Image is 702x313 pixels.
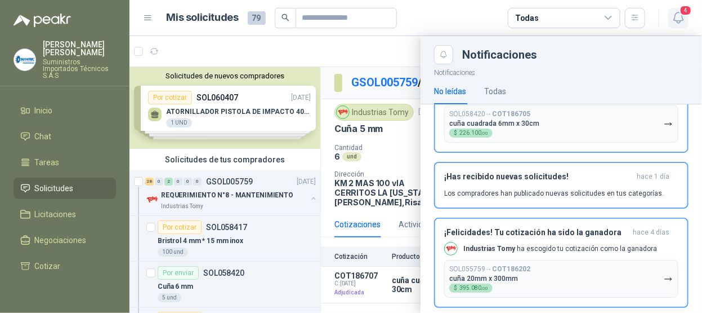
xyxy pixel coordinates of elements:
a: Cotizar [14,255,116,277]
button: Close [434,45,453,64]
img: Company Logo [14,49,35,70]
span: Cotizar [35,260,61,272]
img: Logo peakr [14,14,71,27]
button: ¡Felicidades! Tu cotización ha sido la ganadorahace 4 días Company LogoIndustrias Tomy ha escogid... [434,218,688,308]
span: 79 [248,11,266,25]
p: [PERSON_NAME] [PERSON_NAME] [43,41,116,56]
p: ha escogido tu cotización como la ganadora [463,244,657,254]
button: ¡Has recibido nuevas solicitudes!hace 1 día Los compradores han publicado nuevas solicitudes en t... [434,162,688,209]
b: COT186705 [492,110,530,118]
span: Tareas [35,156,60,169]
span: ,00 [481,286,488,291]
span: hace 4 días [633,228,669,237]
p: Suministros Importados Técnicos S.A.S [43,59,116,79]
div: $ [449,129,493,138]
span: Inicio [35,104,53,117]
span: 226.100 [459,130,488,136]
h3: ¡Has recibido nuevas solicitudes! [444,172,632,182]
b: COT186202 [492,265,530,273]
p: cuña 20mm x 300mm [449,275,518,283]
button: ¡Felicidades! Tu cotización ha sido la ganadorahace 16 horas Company LogoIndustrias Tomy ha escog... [434,54,688,153]
span: Chat [35,130,52,143]
a: Licitaciones [14,204,116,225]
p: cuña cuadrada 6mm x 30cm [449,120,539,127]
img: Company Logo [445,243,457,255]
span: search [281,14,289,21]
a: Solicitudes [14,178,116,199]
span: Negociaciones [35,234,87,246]
p: Los compradores han publicado nuevas solicitudes en tus categorías. [444,188,664,199]
span: Solicitudes [35,182,74,195]
div: $ [449,284,493,293]
div: Notificaciones [462,49,688,60]
p: SOL058420 → [449,110,530,118]
span: ,00 [481,131,488,136]
div: No leídas [434,85,466,98]
p: Notificaciones [421,64,702,78]
b: Industrias Tomy [463,245,515,253]
span: Licitaciones [35,208,77,221]
div: Todas [484,85,506,98]
button: 4 [668,8,688,28]
p: SOL055759 → [449,265,530,274]
button: SOL058420→COT186705cuña cuadrada 6mm x 30cm$226.100,00 [444,105,678,143]
h1: Mis solicitudes [167,10,239,26]
a: Chat [14,126,116,147]
h3: ¡Felicidades! Tu cotización ha sido la ganadora [444,228,628,237]
a: Tareas [14,152,116,173]
span: 4 [679,5,692,16]
button: SOL055759→COT186202cuña 20mm x 300mm$395.080,00 [444,260,678,298]
span: hace 1 día [637,172,669,182]
span: 395.080 [459,285,488,291]
a: Negociaciones [14,230,116,251]
div: Todas [515,12,539,24]
a: Inicio [14,100,116,121]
